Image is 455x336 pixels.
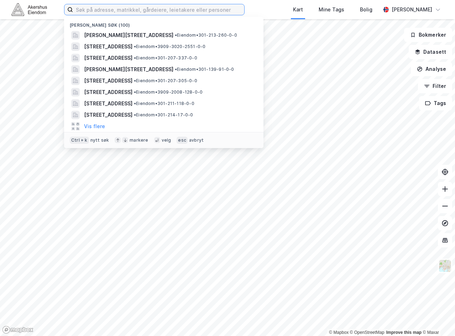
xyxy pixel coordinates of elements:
[84,99,132,108] span: [STREET_ADDRESS]
[404,28,452,42] button: Bokmerker
[84,42,132,51] span: [STREET_ADDRESS]
[162,137,171,143] div: velg
[84,31,173,40] span: [PERSON_NAME][STREET_ADDRESS]
[419,302,455,336] div: Kontrollprogram for chat
[175,32,177,38] span: •
[419,302,455,336] iframe: Chat Widget
[418,79,452,93] button: Filter
[134,89,136,95] span: •
[293,5,303,14] div: Kart
[319,5,344,14] div: Mine Tags
[134,78,197,84] span: Eiendom • 301-207-305-0-0
[409,45,452,59] button: Datasett
[177,137,188,144] div: esc
[134,101,194,106] span: Eiendom • 301-211-118-0-0
[134,55,197,61] span: Eiendom • 301-207-337-0-0
[360,5,372,14] div: Bolig
[84,88,132,96] span: [STREET_ADDRESS]
[73,4,244,15] input: Søk på adresse, matrikkel, gårdeiere, leietakere eller personer
[84,122,105,131] button: Vis flere
[84,111,132,119] span: [STREET_ADDRESS]
[411,62,452,76] button: Analyse
[386,330,422,335] a: Improve this map
[90,137,109,143] div: nytt søk
[2,326,33,334] a: Mapbox homepage
[189,137,204,143] div: avbryt
[438,259,452,273] img: Z
[134,78,136,83] span: •
[134,101,136,106] span: •
[392,5,432,14] div: [PERSON_NAME]
[70,137,89,144] div: Ctrl + k
[134,112,193,118] span: Eiendom • 301-214-17-0-0
[84,65,173,74] span: [PERSON_NAME][STREET_ADDRESS]
[84,77,132,85] span: [STREET_ADDRESS]
[350,330,385,335] a: OpenStreetMap
[175,67,177,72] span: •
[134,112,136,117] span: •
[134,44,136,49] span: •
[419,96,452,110] button: Tags
[11,3,47,16] img: akershus-eiendom-logo.9091f326c980b4bce74ccdd9f866810c.svg
[134,55,136,61] span: •
[134,89,203,95] span: Eiendom • 3909-2008-128-0-0
[130,137,148,143] div: markere
[84,54,132,62] span: [STREET_ADDRESS]
[329,330,349,335] a: Mapbox
[175,67,234,72] span: Eiendom • 301-139-91-0-0
[175,32,237,38] span: Eiendom • 301-213-260-0-0
[134,44,205,49] span: Eiendom • 3909-3020-2551-0-0
[64,17,263,30] div: [PERSON_NAME] søk (100)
